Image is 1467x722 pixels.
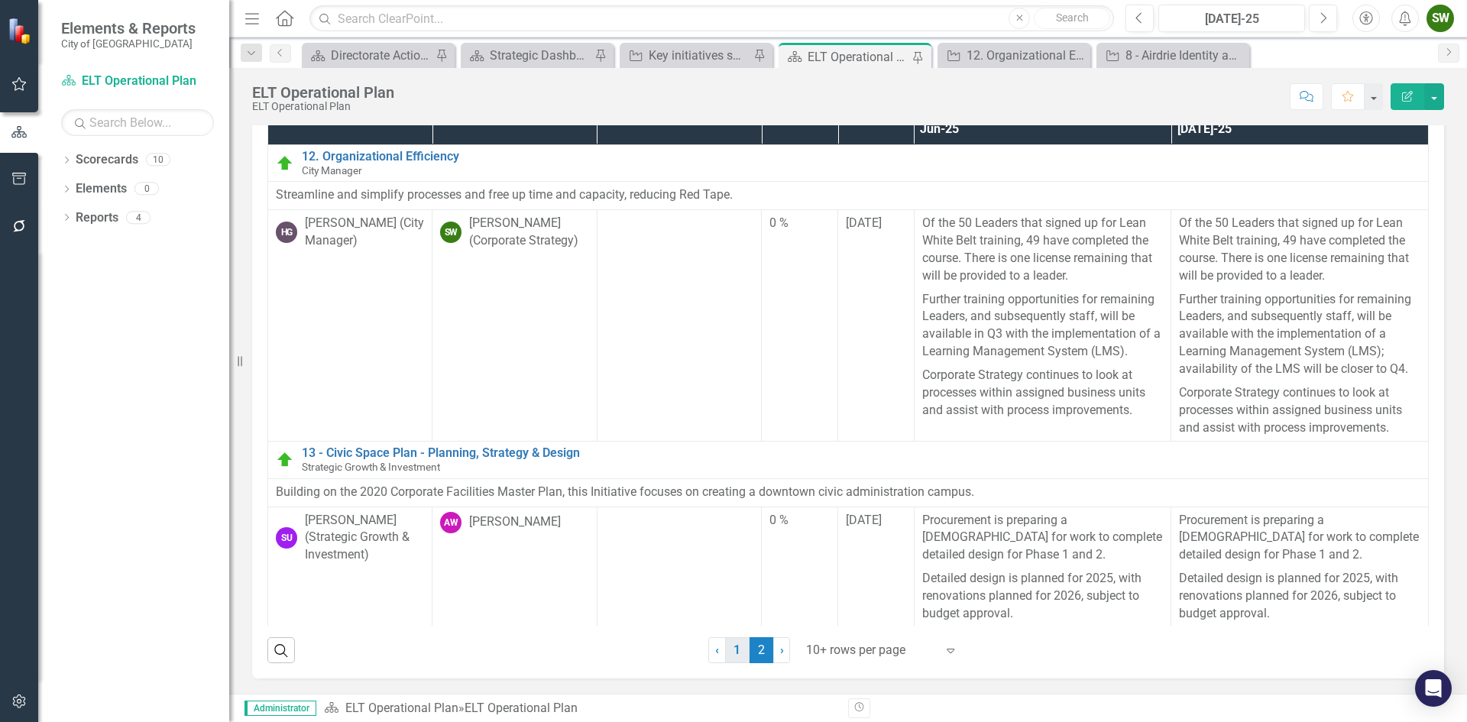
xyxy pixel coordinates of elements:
img: On Target [276,154,294,173]
span: Strategic Growth & Investment [302,461,440,473]
td: Double-Click to Edit [432,507,597,627]
a: Reports [76,209,118,227]
div: 0 % [769,215,830,232]
td: Double-Click to Edit [914,507,1171,627]
a: Elements [76,180,127,198]
td: Double-Click to Edit [838,210,915,442]
div: 4 [126,211,151,224]
input: Search Below... [61,109,214,136]
td: Double-Click to Edit Right Click for Context Menu [268,442,1429,478]
span: ‹ [715,643,719,657]
small: City of [GEOGRAPHIC_DATA] [61,37,196,50]
td: Double-Click to Edit [268,182,1429,210]
div: ELT Operational Plan [252,84,394,101]
td: Double-Click to Edit [432,210,597,442]
div: SW [440,222,461,243]
span: [DATE] [846,513,882,527]
div: [PERSON_NAME] (City Manager) [305,215,424,250]
button: [DATE]-25 [1158,5,1305,32]
div: Strategic Dashboard [490,46,591,65]
a: Strategic Dashboard [465,46,591,65]
div: [PERSON_NAME] [469,513,561,531]
td: Double-Click to Edit [762,210,838,442]
span: Streamline and simplify processes and free up time and capacity, reducing Red Tape. [276,187,733,202]
a: 1 [725,637,750,663]
div: Directorate Action Plan [331,46,432,65]
a: 12. Organizational Efficiency [302,150,1420,164]
td: Double-Click to Edit [268,478,1429,507]
span: Building on the 2020 Corporate Facilities Master Plan, this Initiative focuses on creating a down... [276,484,974,499]
button: Search [1034,8,1110,29]
a: Key initiatives supporting Council's focus areas [623,46,750,65]
div: 10 [146,154,170,167]
a: ELT Operational Plan [61,73,214,90]
p: Further training opportunities for remaining Leaders, and subsequently staff, will be available i... [922,288,1164,364]
div: 0 % [769,512,830,529]
p: Of the 50 Leaders that signed up for Lean White Belt training, 49 have completed the course. Ther... [922,215,1164,287]
td: Double-Click to Edit [268,507,432,627]
div: 0 [134,183,159,196]
a: ELT Operational Plan [345,701,458,715]
div: [PERSON_NAME] (Corporate Strategy) [469,215,588,250]
div: AW [440,512,461,533]
td: Double-Click to Edit [838,507,915,627]
span: Elements & Reports [61,19,196,37]
div: ELT Operational Plan [465,701,578,715]
button: SW [1427,5,1454,32]
div: » [324,700,837,717]
p: Corporate Strategy continues to look at processes within assigned business units and assist with ... [1179,381,1420,437]
p: Detailed design is planned for 2025, with renovations planned for 2026, subject to budget approval. [922,567,1164,623]
td: Double-Click to Edit [597,210,761,442]
p: Procurement is preparing a [DEMOGRAPHIC_DATA] for work to complete detailed design for Phase 1 an... [1179,512,1420,568]
div: ELT Operational Plan [252,101,394,112]
div: HG [276,222,297,243]
img: ClearPoint Strategy [8,18,34,44]
span: Search [1056,11,1089,24]
span: [DATE] [846,215,882,230]
div: Open Intercom Messenger [1415,670,1452,707]
a: 8 - Airdrie Identity and Re-branding [1100,46,1245,65]
td: Double-Click to Edit [597,507,761,627]
td: Double-Click to Edit Right Click for Context Menu [268,145,1429,182]
div: 12. Organizational Efficiency [967,46,1086,65]
div: 8 - Airdrie Identity and Re-branding [1125,46,1245,65]
p: Detailed design is planned for 2025, with renovations planned for 2026, subject to budget approval. [1179,567,1420,623]
img: On Target [276,451,294,469]
td: Double-Click to Edit [762,507,838,627]
p: Procurement is preparing a [DEMOGRAPHIC_DATA] for work to complete detailed design for Phase 1 an... [922,512,1164,568]
td: Double-Click to Edit [914,210,1171,442]
a: 13 - Civic Space Plan - Planning, Strategy & Design [302,446,1420,460]
div: SU [276,527,297,549]
span: › [780,643,784,657]
a: Directorate Action Plan [306,46,432,65]
a: 12. Organizational Efficiency [941,46,1086,65]
div: Key initiatives supporting Council's focus areas [649,46,750,65]
td: Double-Click to Edit [1171,210,1429,442]
div: [PERSON_NAME] (Strategic Growth & Investment) [305,512,424,565]
a: Scorecards [76,151,138,169]
span: Administrator [244,701,316,716]
span: 2 [750,637,774,663]
p: Further training opportunities for remaining Leaders, and subsequently staff, will be available w... [1179,288,1420,381]
input: Search ClearPoint... [309,5,1114,32]
p: Corporate Strategy continues to look at processes within assigned business units and assist with ... [922,364,1164,419]
p: Of the 50 Leaders that signed up for Lean White Belt training, 49 have completed the course. Ther... [1179,215,1420,287]
td: Double-Click to Edit [268,210,432,442]
div: ELT Operational Plan [808,47,908,66]
td: Double-Click to Edit [1171,507,1429,627]
span: City Manager [302,164,362,176]
div: [DATE]-25 [1164,10,1300,28]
